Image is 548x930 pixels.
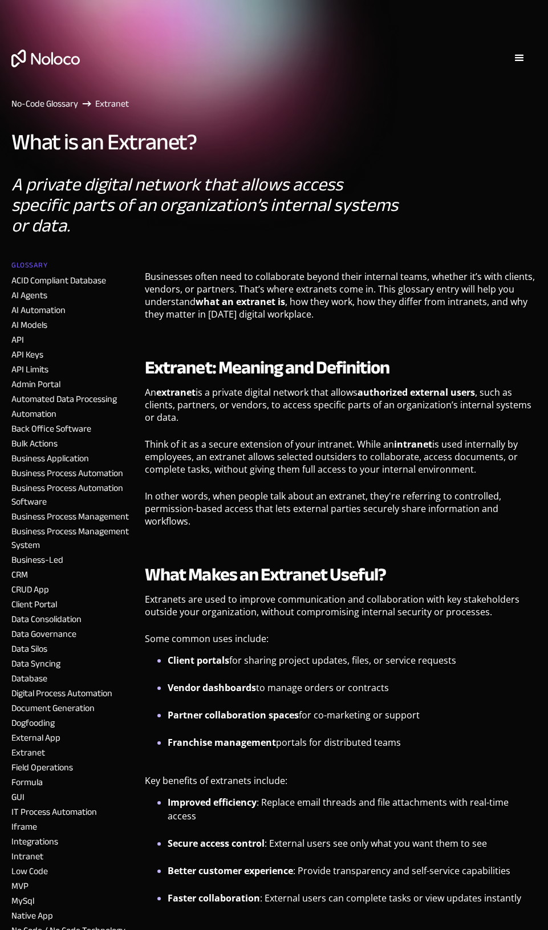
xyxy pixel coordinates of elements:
[11,405,56,423] a: Automation
[11,700,95,717] a: Document Generation
[11,833,58,850] a: Integrations
[168,708,537,736] li: for co-marketing or support
[145,270,537,329] p: Businesses often need to collaborate beyond their internal teams, whether it’s with clients, vend...
[11,759,73,776] a: Field Operations
[168,837,265,850] strong: Secure access control
[11,257,47,274] h2: Glossary
[156,386,196,399] strong: extranet
[11,818,37,835] a: Iframe
[196,295,285,308] strong: what an extranet is
[145,558,386,592] strong: What Makes an Extranet Useful?
[11,174,403,236] p: A private digital network that allows access specific parts of an organization’s internal systems...
[11,523,129,554] a: Business Process Management System
[11,774,43,791] a: Formula
[11,744,45,761] a: Extranet
[11,435,58,452] a: Bulk Actions
[168,653,537,681] li: for sharing project updates, files, or service requests
[168,709,299,721] strong: Partner collaboration spaces
[168,681,537,708] li: to manage orders or contracts
[11,346,43,363] a: API Keys
[11,450,89,467] a: Business Application
[168,891,537,919] li: : External users can complete tasks or view updates instantly
[11,892,34,909] a: MySql
[145,386,537,432] p: An is a private digital network that allows , such as clients, partners, or vendors, to access sp...
[11,257,136,274] a: Glossary
[11,640,47,657] a: Data Silos
[145,774,537,795] p: Key benefits of extranets include:
[11,361,48,378] a: API Limits
[11,714,55,732] a: Dogfooding
[168,796,257,809] strong: Improved efficiency
[11,596,57,613] a: Client Portal
[11,907,53,924] a: Native App
[502,41,537,75] div: menu
[168,736,537,763] li: portals for distributed teams
[11,420,91,437] a: Back Office Software
[11,566,28,583] a: CRM
[11,863,48,880] a: Low Code
[11,272,106,289] a: ACID Compliant Database
[11,655,60,672] a: Data Syncing
[11,50,80,67] a: home
[11,611,82,628] a: Data Consolidation
[11,376,60,393] a: Admin Portal
[11,789,25,806] a: GUI
[11,551,63,568] a: Business-Led
[11,331,24,348] a: API
[145,351,389,385] strong: Extranet: Meaning and Definition
[11,848,43,865] a: Intranet
[11,391,117,408] a: Automated Data Processing
[168,864,537,891] li: : Provide transparency and self-service capabilities
[168,654,229,667] strong: Client portals
[11,626,76,643] a: Data Governance
[168,736,276,749] strong: Franchise management
[11,878,29,895] a: MVP
[11,316,47,334] a: AI Models
[11,302,66,319] a: AI Automation
[145,438,537,484] p: Think of it as a secure extension of your intranet. While an is used internally by employees, an ...
[11,465,123,482] a: Business Process Automation
[168,864,293,877] strong: Better customer experience
[11,287,47,304] a: AI Agents
[145,593,537,627] p: Extranets are used to improve communication and collaboration with key stakeholders outside your ...
[394,438,432,450] strong: intranet
[11,480,123,510] a: Business Process Automation Software
[11,685,112,702] a: Digital Process Automation
[145,490,537,536] p: In other words, when people talk about an extranet, they're referring to controlled, permission-b...
[168,681,256,694] strong: Vendor dashboards
[358,386,475,399] strong: authorized external users
[11,729,60,746] a: External App
[168,892,260,904] strong: Faster collaboration
[168,795,537,836] li: : Replace email threads and file attachments with real-time access
[145,632,537,653] p: Some common uses include:
[168,836,537,864] li: : External users see only what you want them to see
[11,581,49,598] a: CRUD App
[11,803,97,821] a: IT Process Automation
[11,670,47,687] a: Database
[11,131,197,154] h1: What is an Extranet?
[11,508,129,525] a: Business Process Management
